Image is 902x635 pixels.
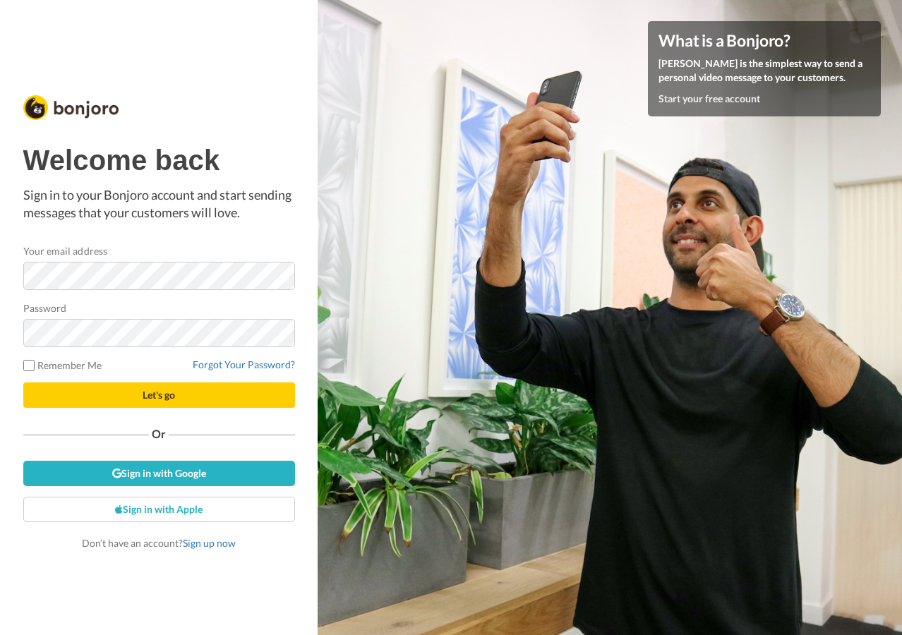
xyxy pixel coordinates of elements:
[23,358,102,373] label: Remember Me
[659,92,760,104] a: Start your free account
[23,497,295,522] a: Sign in with Apple
[659,56,870,85] p: [PERSON_NAME] is the simplest way to send a personal video message to your customers.
[659,32,870,49] h4: What is a Bonjoro?
[23,382,295,408] button: Let's go
[183,537,236,549] a: Sign up now
[23,461,295,486] a: Sign in with Google
[143,389,175,401] span: Let's go
[23,301,67,315] label: Password
[23,360,35,371] input: Remember Me
[23,186,295,222] p: Sign in to your Bonjoro account and start sending messages that your customers will love.
[82,537,236,549] span: Don’t have an account?
[23,243,107,258] label: Your email address
[193,358,295,370] a: Forgot Your Password?
[23,145,295,176] h1: Welcome back
[149,429,169,439] span: Or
